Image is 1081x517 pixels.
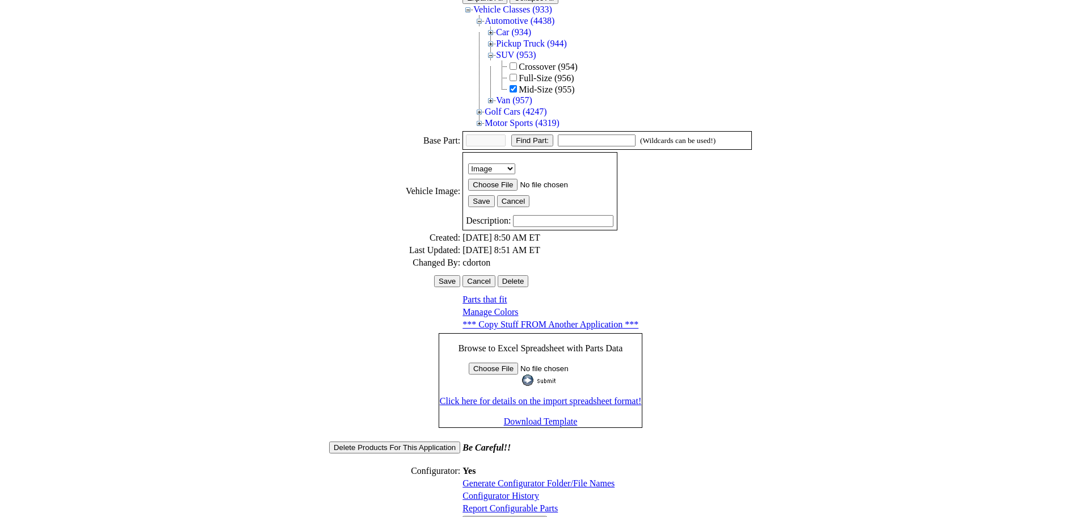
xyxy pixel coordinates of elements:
img: Expand Car (934) [485,27,496,38]
span: Mid-Size (955) [519,85,574,94]
a: Pickup Truck (944) [496,39,566,48]
span: [DATE] 8:51 AM ET [462,245,540,255]
input: Save [468,195,494,207]
span: cdorton [462,258,490,267]
input: Find Part: [511,134,553,146]
td: Created: [329,232,461,243]
input: Cancel [462,275,495,287]
span: Crossover (954) [519,62,578,72]
a: Van (957) [496,95,532,105]
a: Manage Colors [462,307,518,317]
input: Be careful! Delete cannot be un-done! [498,275,529,287]
img: Expand Golf Cars (4247) [474,106,485,117]
td: Changed By: [329,257,461,268]
a: *** Copy Stuff FROM Another Application *** [462,320,638,329]
input: Delete Products For This Application [329,442,460,453]
input: Cancel [497,195,530,207]
span: [DATE] 8:50 AM ET [462,233,540,242]
a: Report Configurable Parts [462,503,558,513]
img: Collapse Automotive (4438) [474,15,485,27]
a: Automotive (4438) [485,16,554,26]
a: Vehicle Classes (933) [473,5,552,14]
small: (Wildcards can be used!) [640,136,716,145]
input: Submit [522,375,558,386]
a: SUV (953) [496,50,536,60]
img: Expand Van (957) [485,95,496,106]
a: Click here for details on the import spreadsheet format! [440,396,641,406]
a: Motor Sports (4319) [485,118,560,128]
td: Configurator: [329,455,461,477]
img: Expand Motor Sports (4319) [474,117,485,129]
p: Browse to Excel Spreadsheet with Parts Data [440,343,641,354]
img: Expand Pickup Truck (944) [485,38,496,49]
a: Car (934) [496,27,531,37]
a: Golf Cars (4247) [485,107,546,116]
a: Generate Configurator Folder/File Names [462,478,615,488]
td: Base Part: [329,131,461,150]
span: Full-Size (956) [519,73,574,83]
input: Save [434,275,460,287]
td: Last Updated: [329,245,461,256]
span: Description: [466,216,511,225]
a: Download Template [504,417,578,426]
img: Collapse Vehicle Classes (933) [462,4,473,15]
span: Yes [462,466,476,476]
img: Collapse SUV (953) [485,49,496,61]
a: Configurator History [462,491,539,501]
a: Parts that fit [462,295,507,304]
td: Vehicle Image: [329,152,461,231]
i: Be Careful!! [462,443,511,452]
